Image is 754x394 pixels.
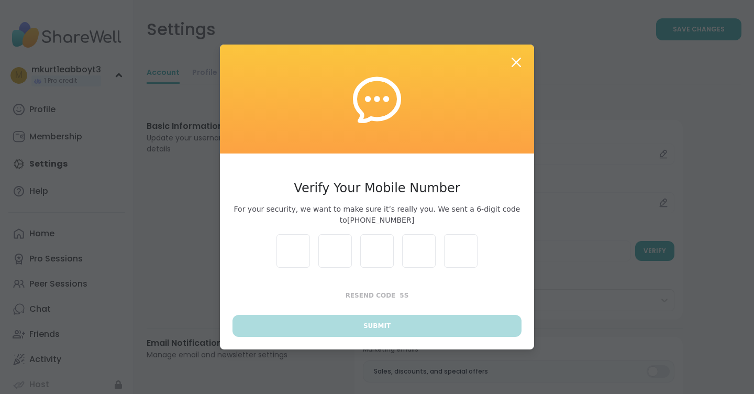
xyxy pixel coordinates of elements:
h3: Verify Your Mobile Number [232,179,522,198]
button: Resend Code5s [232,284,522,307]
span: 5 s [400,292,408,299]
span: For your security, we want to make sure it’s really you. We sent a 6-digit code to [PHONE_NUMBER] [232,204,522,226]
button: Submit [232,315,522,337]
span: Submit [363,321,391,331]
span: Resend Code [346,292,396,299]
